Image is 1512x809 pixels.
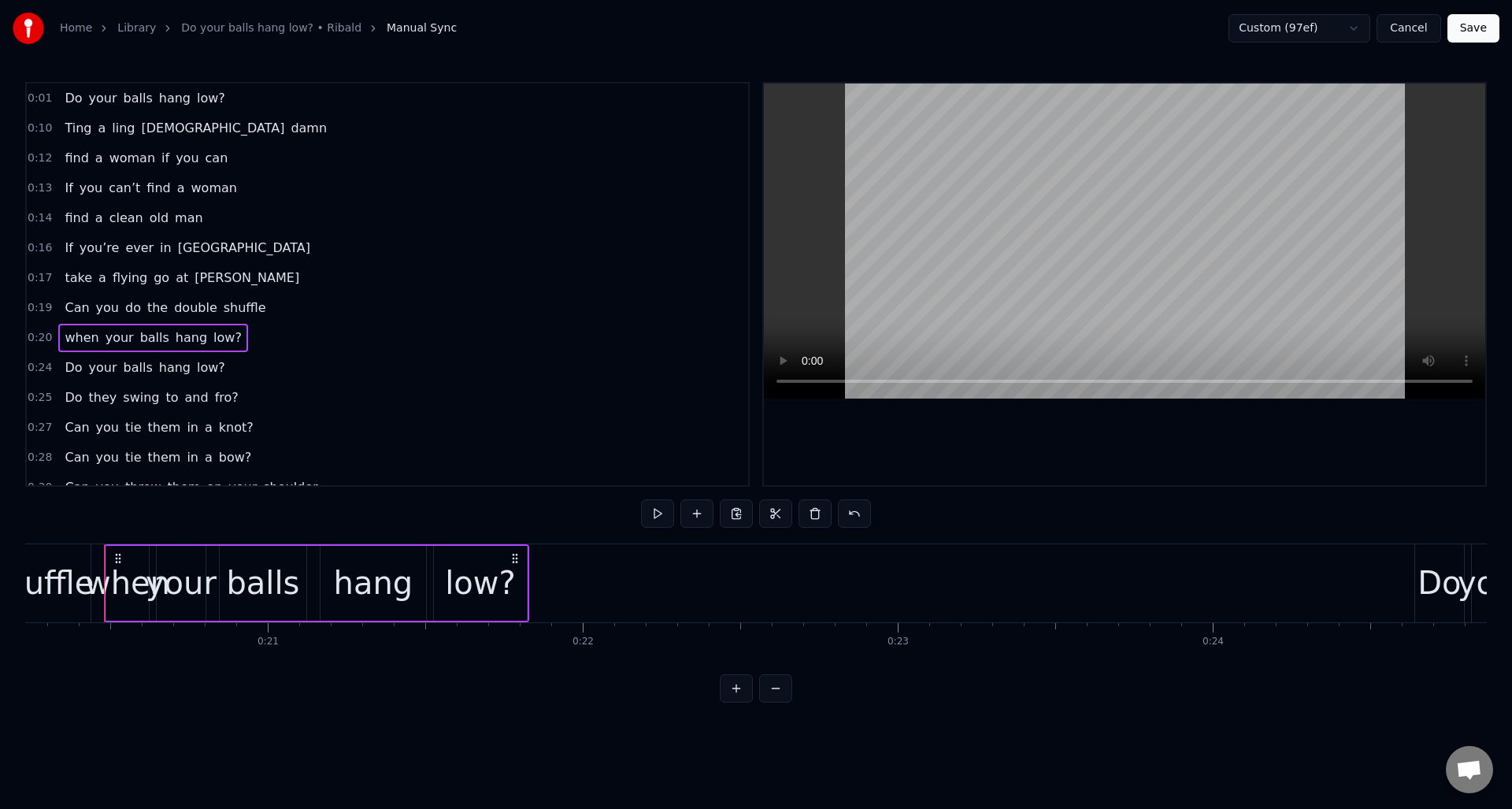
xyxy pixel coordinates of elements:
[217,418,255,436] span: knot?
[888,636,909,648] div: 0:23
[139,119,286,137] span: [DEMOGRAPHIC_DATA]
[146,299,169,317] span: the
[226,559,299,607] div: balls
[108,149,157,167] span: woman
[157,358,192,377] span: hang
[28,420,52,436] span: 0:27
[63,328,100,347] span: when
[164,388,180,406] span: to
[166,478,202,496] span: them
[334,559,413,607] div: hang
[174,149,200,167] span: you
[97,269,108,287] span: a
[146,448,183,466] span: them
[78,239,121,257] span: you’re
[28,150,52,166] span: 0:12
[28,91,52,106] span: 0:01
[222,299,268,317] span: shuffle
[28,180,52,196] span: 0:13
[107,179,142,197] span: can’t
[203,448,214,466] span: a
[1377,14,1440,43] button: Cancel
[157,89,192,107] span: hang
[145,179,172,197] span: find
[28,480,52,495] span: 0:30
[28,121,52,136] span: 0:10
[174,269,190,287] span: at
[28,270,52,286] span: 0:17
[63,418,91,436] span: Can
[573,636,594,648] div: 0:22
[181,20,361,36] a: Do your balls hang low? • Ribald
[124,299,143,317] span: do
[63,478,91,496] span: Can
[152,269,171,287] span: go
[28,390,52,406] span: 0:25
[63,179,74,197] span: If
[94,299,120,317] span: you
[203,418,214,436] span: a
[387,20,457,36] span: Manual Sync
[94,478,120,496] span: you
[212,328,243,347] span: low?
[258,636,279,648] div: 0:21
[110,119,136,137] span: ling
[28,450,52,466] span: 0:28
[96,119,107,137] span: a
[173,209,205,227] span: man
[174,328,209,347] span: hang
[148,209,170,227] span: old
[60,20,92,36] a: Home
[94,418,120,436] span: you
[63,209,90,227] span: find
[87,388,119,406] span: they
[28,240,52,256] span: 0:16
[185,418,200,436] span: in
[78,179,104,197] span: you
[94,149,105,167] span: a
[94,209,105,227] span: a
[146,418,183,436] span: them
[63,299,91,317] span: Can
[1447,14,1499,43] button: Save
[87,358,119,377] span: your
[63,358,83,377] span: Do
[117,20,156,36] a: Library
[60,20,457,36] nav: breadcrumb
[28,210,52,226] span: 0:14
[160,149,171,167] span: if
[124,478,163,496] span: throw
[63,89,83,107] span: Do
[85,559,170,607] div: when
[261,478,319,496] span: shoulder
[289,119,328,137] span: damn
[122,358,154,377] span: balls
[28,360,52,376] span: 0:24
[122,89,154,107] span: balls
[176,179,187,197] span: a
[1203,636,1224,648] div: 0:24
[139,328,171,347] span: balls
[195,89,227,107] span: low?
[63,448,91,466] span: Can
[204,149,230,167] span: can
[193,269,301,287] span: [PERSON_NAME]
[63,119,93,137] span: Ting
[104,328,135,347] span: your
[217,448,254,466] span: bow?
[195,358,227,377] span: low?
[124,448,143,466] span: tie
[190,179,239,197] span: woman
[13,13,44,44] img: youka
[124,239,155,257] span: ever
[185,448,200,466] span: in
[63,269,94,287] span: take
[63,149,90,167] span: find
[176,239,312,257] span: [GEOGRAPHIC_DATA]
[121,388,161,406] span: swing
[87,89,119,107] span: your
[63,388,83,406] span: Do
[205,478,224,496] span: on
[28,330,52,346] span: 0:20
[124,418,143,436] span: tie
